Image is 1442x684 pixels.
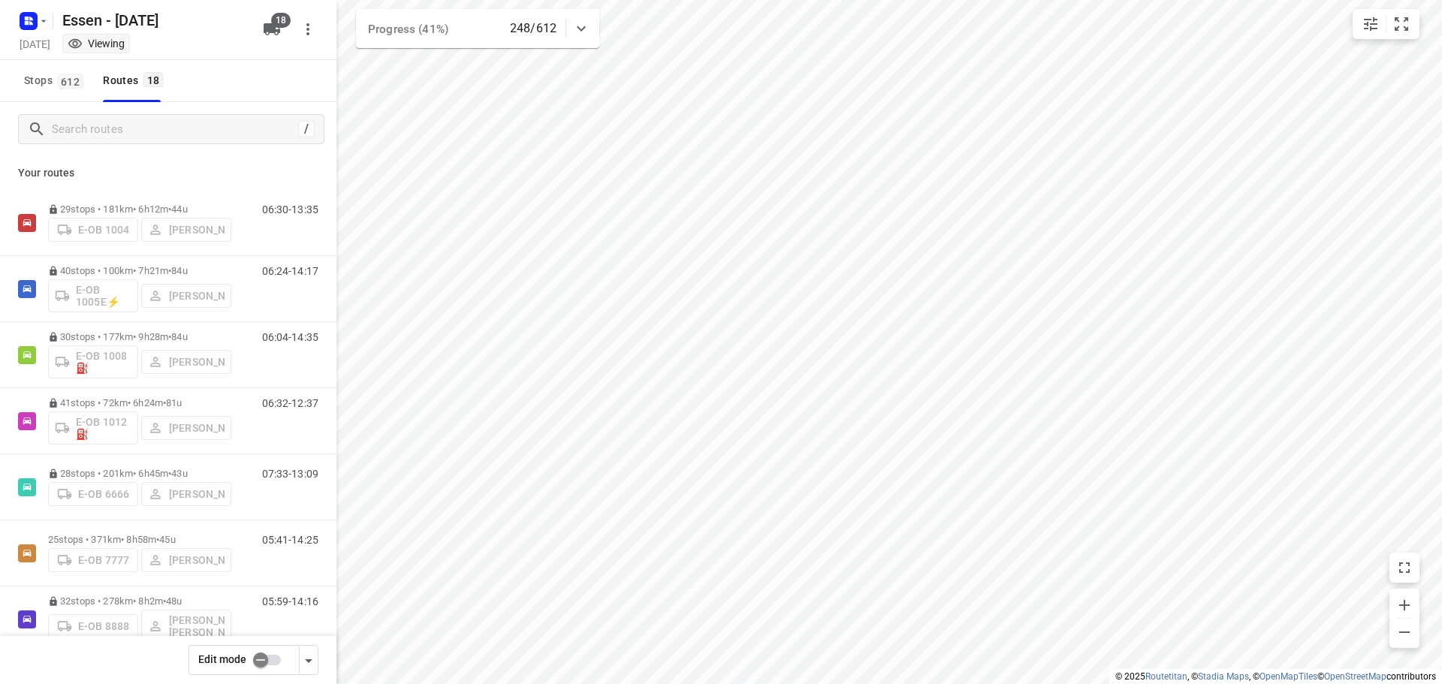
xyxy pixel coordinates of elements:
[48,203,231,215] p: 29 stops • 181km • 6h12m
[171,265,187,276] span: 84u
[18,165,318,181] p: Your routes
[163,397,166,408] span: •
[262,468,318,480] p: 07:33-13:09
[1356,9,1386,39] button: Map settings
[356,9,599,48] div: Progress (41%)248/612
[48,534,231,545] p: 25 stops • 371km • 8h58m
[1353,9,1419,39] div: small contained button group
[171,331,187,342] span: 84u
[166,397,182,408] span: 81u
[52,118,298,141] input: Search routes
[48,331,231,342] p: 30 stops • 177km • 9h28m
[510,20,557,38] p: 248/612
[168,331,171,342] span: •
[163,595,166,607] span: •
[168,203,171,215] span: •
[48,595,231,607] p: 32 stops • 278km • 8h2m
[156,534,159,545] span: •
[271,13,291,28] span: 18
[57,74,83,89] span: 612
[166,595,182,607] span: 48u
[262,265,318,277] p: 06:24-14:17
[298,121,315,137] div: /
[198,653,246,665] span: Edit mode
[159,534,175,545] span: 45u
[262,595,318,607] p: 05:59-14:16
[168,265,171,276] span: •
[48,397,231,408] p: 41 stops • 72km • 6h24m
[171,468,187,479] span: 43u
[300,650,318,669] div: Driver app settings
[68,36,125,51] div: You are currently in view mode. To make any changes, go to edit project.
[262,397,318,409] p: 06:32-12:37
[143,72,164,87] span: 18
[103,71,167,90] div: Routes
[1145,671,1187,682] a: Routetitan
[1259,671,1317,682] a: OpenMapTiles
[368,23,448,36] span: Progress (41%)
[168,468,171,479] span: •
[262,203,318,215] p: 06:30-13:35
[24,71,88,90] span: Stops
[48,468,231,479] p: 28 stops • 201km • 6h45m
[48,265,231,276] p: 40 stops • 100km • 7h21m
[262,534,318,546] p: 05:41-14:25
[1115,671,1436,682] li: © 2025 , © , © © contributors
[1386,9,1416,39] button: Fit zoom
[1324,671,1386,682] a: OpenStreetMap
[171,203,187,215] span: 44u
[262,331,318,343] p: 06:04-14:35
[1198,671,1249,682] a: Stadia Maps
[257,14,287,44] button: 18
